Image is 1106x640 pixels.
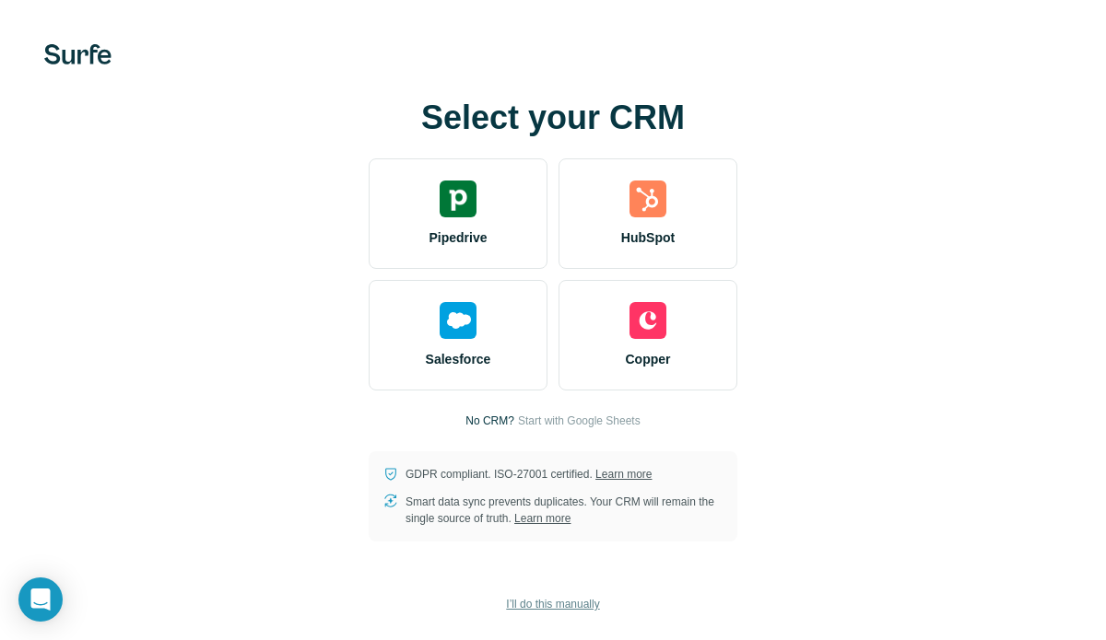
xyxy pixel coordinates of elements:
span: HubSpot [621,228,675,247]
p: Smart data sync prevents duplicates. Your CRM will remain the single source of truth. [406,494,723,527]
img: Surfe's logo [44,44,112,64]
p: GDPR compliant. ISO-27001 certified. [406,466,652,483]
span: I’ll do this manually [506,596,599,612]
button: Start with Google Sheets [518,413,641,429]
a: Learn more [514,512,571,525]
img: pipedrive's logo [440,180,477,217]
span: Copper [626,350,671,368]
img: copper's logo [629,302,666,339]
img: salesforce's logo [440,302,477,339]
div: Open Intercom Messenger [18,577,63,622]
button: I’ll do this manually [493,590,612,618]
img: hubspot's logo [629,180,666,217]
a: Learn more [595,468,652,481]
h1: Select your CRM [369,99,737,136]
span: Pipedrive [429,228,487,247]
span: Salesforce [426,350,491,368]
p: No CRM? [465,413,514,429]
